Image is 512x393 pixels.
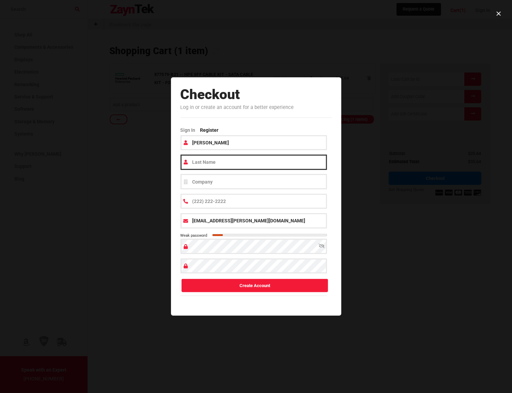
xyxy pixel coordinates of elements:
[181,174,327,189] input: Company
[181,103,332,117] p: Log in or create an account for a better experience
[181,213,327,229] input: Email
[181,155,327,170] input: Last Name
[181,233,207,239] small: Weak password
[181,194,327,209] input: phoneNumber
[182,279,328,292] button: Create Account
[200,126,223,135] a: Register
[181,87,332,103] h2: Checkout
[181,135,327,151] input: First Name
[181,126,200,135] a: Sign In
